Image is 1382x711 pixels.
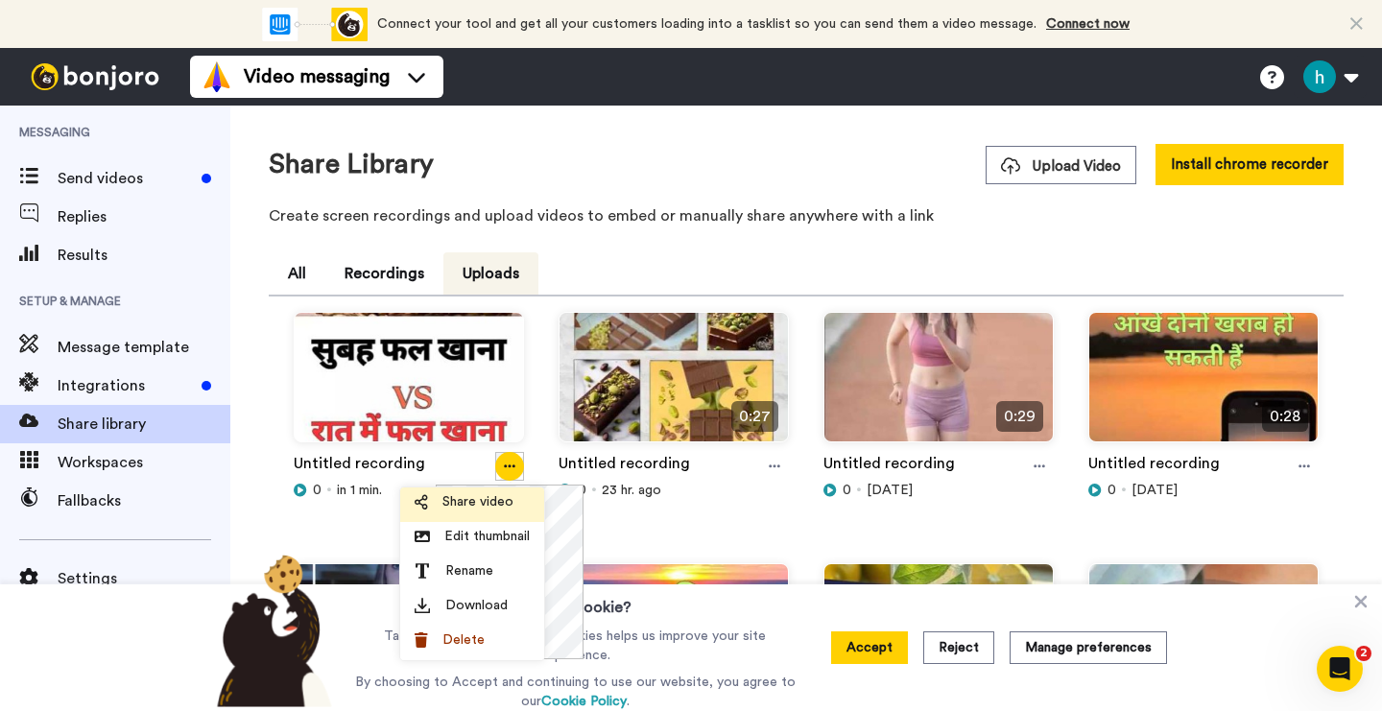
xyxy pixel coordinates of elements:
span: Replies [58,205,230,228]
a: Untitled recording [1088,452,1220,481]
button: Install chrome recorder [1156,144,1344,185]
span: Connect your tool and get all your customers loading into a tasklist so you can send them a video... [377,17,1036,31]
button: All [269,252,325,295]
span: 0 [578,481,586,500]
button: Upload Video [986,146,1136,184]
a: Untitled recording [294,452,425,481]
span: 0:28 [1262,401,1308,432]
img: 19471126-61ec-42b3-8357-7aae85f90ba0_thumbnail_source_1757476055.jpg [824,564,1053,709]
span: Edit thumbnail [444,527,530,546]
img: 5c998328-41ee-472e-859c-e9eb55867133_thumbnail_source_1757735615.jpg [1089,313,1318,458]
span: 0:27 [731,401,778,432]
img: 67085eae-81e3-4546-a831-a9bcffeed7c0_thumbnail_source_1757563115.jpg [560,564,788,709]
span: 2 [1356,646,1371,661]
span: 0:29 [996,401,1043,432]
span: 0 [843,481,851,500]
a: Cookie Policy [541,695,627,708]
img: bj-logo-header-white.svg [23,63,167,90]
p: Create screen recordings and upload videos to embed or manually share anywhere with a link [269,204,1344,227]
p: By choosing to Accept and continuing to use our website, you agree to our . [350,673,800,711]
h3: Want a cookie? [519,584,631,619]
span: 0 [313,481,322,500]
button: Uploads [443,252,538,295]
span: Share video [442,492,513,511]
button: Reject [923,631,994,664]
div: [DATE] [823,481,1054,500]
a: Connect now [1046,17,1130,31]
span: Workspaces [58,451,230,474]
span: 0 [1108,481,1116,500]
img: bear-with-cookie.png [200,554,342,707]
p: Taking one of our delicious cookies helps us improve your site experience. [350,627,800,665]
img: 42fa1b15-91b1-49a5-9579-08a4087b824b_thumbnail_source_1757993993.jpg [295,313,523,458]
iframe: Intercom live chat [1317,646,1363,692]
img: vm-color.svg [202,61,232,92]
span: Settings [58,567,230,590]
span: Video messaging [244,63,390,90]
img: 07573a91-5170-462a-96b0-5cefcba512c9_thumbnail_source_1757823721.jpg [824,313,1053,458]
span: Message template [58,336,230,359]
div: [DATE] [1088,481,1319,500]
span: Send videos [58,167,194,190]
span: Fallbacks [58,489,230,512]
a: Untitled recording [823,452,955,481]
span: Integrations [58,374,194,397]
span: Delete [442,630,485,650]
button: Recordings [325,252,443,295]
div: animation [262,8,368,41]
a: Untitled recording [559,452,690,481]
span: Upload Video [1001,156,1121,177]
span: Rename [445,561,493,581]
h1: Share Library [269,150,434,179]
div: in 1 min. [294,481,524,500]
span: Share library [58,413,230,436]
button: Manage preferences [1010,631,1167,664]
span: Results [58,244,230,267]
div: 23 hr. ago [559,481,789,500]
span: Download [445,596,508,615]
img: 12f476f4-96e4-47a9-bcf6-058f81f4a6e4_thumbnail_source_1757390661.jpg [1089,564,1318,709]
img: 45cc634f-722f-4c03-b540-6e99bf1b040a_thumbnail_source_1757907836.jpg [560,313,788,458]
button: Accept [831,631,908,664]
